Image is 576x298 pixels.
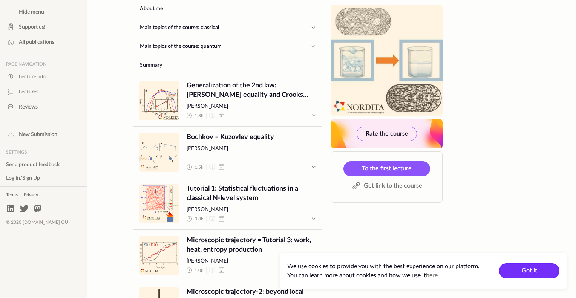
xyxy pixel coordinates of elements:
a: undefinedGeneralization of the 2nd law: [PERSON_NAME] equality and Crooks relation[PERSON_NAME] 1.3h [133,75,322,126]
span: 1.0 h [195,267,204,274]
span: [PERSON_NAME] [187,258,316,265]
a: here. [426,272,439,278]
a: Main topics of the course: classical [134,18,307,37]
button: Main topics of the course: quantum [134,37,322,55]
span: 1.5 h [195,164,204,171]
span: Generalization of the 2nd law: [PERSON_NAME] equality and Crooks relation [187,81,316,100]
a: Summary [134,56,322,74]
button: Rate the course [357,127,417,141]
span: To the first lecture [362,165,412,171]
span: 1.3 h [195,113,204,119]
span: Tutorial 1: Statistical fluctuations in a classical N-level system [187,184,316,203]
a: undefinedTutorial 1: Statistical fluctuations in a classical N-level system[PERSON_NAME] 0.8h [133,178,322,229]
span: Bochkov – Kuzovlev equality [187,133,316,142]
a: undefinedMicroscopic trajectory = Tutorial 3: work, heat, entropy production[PERSON_NAME] 1.0h [133,230,322,281]
button: Get link to the course [343,179,430,193]
button: Got it [499,263,559,278]
span: [PERSON_NAME] [187,103,316,110]
span: Get link to the course [364,181,422,190]
span: [PERSON_NAME] [187,206,316,214]
span: Microscopic trajectory = Tutorial 3: work, heat, entropy production [187,236,316,255]
a: Main topics of the course: quantum [134,37,307,55]
span: We use cookies to provide you with the best experience on our platform. You can learn more about ... [287,263,479,278]
span: 0.8 h [195,216,204,222]
button: Main topics of the course: classical [134,18,322,37]
a: To the first lecture [343,161,430,176]
a: undefinedBochkov – Kuzovlev equality[PERSON_NAME] 1.5h [133,127,322,178]
span: [PERSON_NAME] [187,145,316,153]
